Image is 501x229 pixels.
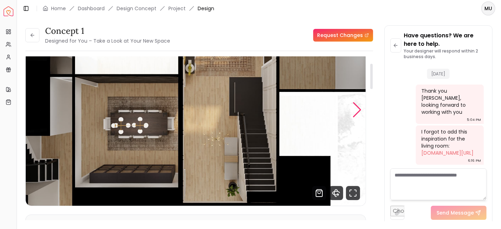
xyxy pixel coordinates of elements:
[313,29,373,42] a: Request Changes
[404,48,487,60] p: Your designer will respond within 2 business days.
[26,14,366,206] div: Carousel
[468,157,481,164] div: 6:16 PM
[427,69,450,79] span: [DATE]
[26,14,366,206] div: 5 / 5
[312,186,326,200] svg: Shop Products from this design
[467,116,481,123] div: 5:04 PM
[4,6,13,16] img: Spacejoy Logo
[78,5,105,12] a: Dashboard
[26,14,366,206] img: Design Render 1
[29,102,39,118] div: Previous slide
[45,25,170,37] h3: Concept 1
[329,186,343,200] svg: 360 View
[51,5,66,12] a: Home
[353,102,362,118] div: Next slide
[168,5,186,12] a: Project
[404,31,487,48] p: Have questions? We are here to help.
[45,37,170,44] small: Designed for You – Take a Look at Your New Space
[421,128,477,156] div: I forgot to add this inspiration for the living room:
[482,2,495,15] span: MU
[481,1,495,16] button: MU
[198,5,214,12] span: Design
[346,186,360,200] svg: Fullscreen
[117,5,156,12] li: Design Concept
[4,6,13,16] a: Spacejoy
[43,5,214,12] nav: breadcrumb
[421,149,474,156] a: [DOMAIN_NAME][URL]
[421,87,477,116] div: Thank you [PERSON_NAME], looking forward to working with you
